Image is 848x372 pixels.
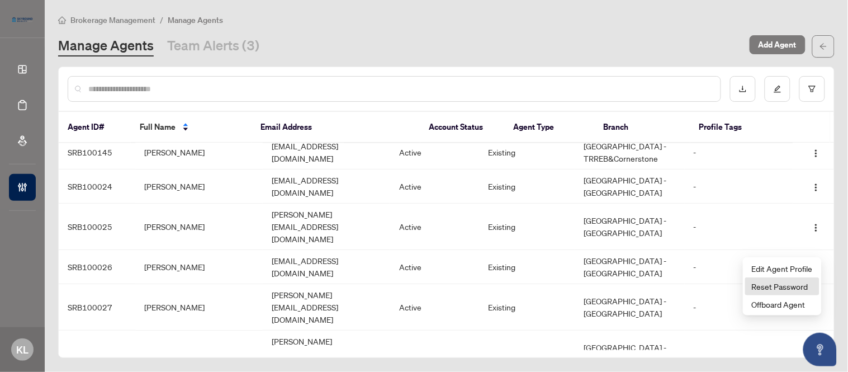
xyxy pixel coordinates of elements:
[160,13,163,26] li: /
[803,333,837,366] button: Open asap
[252,112,420,143] th: Email Address
[819,43,827,50] span: arrow-left
[263,135,390,169] td: [EMAIL_ADDRESS][DOMAIN_NAME]
[135,169,263,204] td: [PERSON_NAME]
[9,14,36,25] img: logo
[131,112,252,143] th: Full Name
[58,36,154,56] a: Manage Agents
[135,135,263,169] td: [PERSON_NAME]
[685,204,793,250] td: -
[59,250,135,284] td: SRB100026
[575,135,685,169] td: [GEOGRAPHIC_DATA] - TRREB&Cornerstone
[765,76,790,102] button: edit
[390,284,480,331] td: Active
[575,169,685,204] td: [GEOGRAPHIC_DATA] - [GEOGRAPHIC_DATA]
[575,204,685,250] td: [GEOGRAPHIC_DATA] - [GEOGRAPHIC_DATA]
[140,121,176,133] span: Full Name
[390,204,480,250] td: Active
[263,250,390,284] td: [EMAIL_ADDRESS][DOMAIN_NAME]
[59,284,135,331] td: SRB100027
[480,284,575,331] td: Existing
[690,112,793,143] th: Profile Tags
[58,16,66,24] span: home
[167,36,259,56] a: Team Alerts (3)
[799,76,825,102] button: filter
[750,35,806,54] button: Add Agent
[752,262,813,275] span: Edit Agent Profile
[504,112,595,143] th: Agent Type
[59,112,131,143] th: Agent ID#
[807,143,825,161] button: Logo
[263,284,390,331] td: [PERSON_NAME][EMAIL_ADDRESS][DOMAIN_NAME]
[812,223,821,232] img: Logo
[420,112,505,143] th: Account Status
[390,169,480,204] td: Active
[595,112,690,143] th: Branch
[685,250,793,284] td: -
[685,284,793,331] td: -
[752,280,813,293] span: Reset Password
[480,204,575,250] td: Existing
[480,250,575,284] td: Existing
[135,250,263,284] td: [PERSON_NAME]
[16,342,29,357] span: KL
[774,85,781,93] span: edit
[390,135,480,169] td: Active
[812,149,821,158] img: Logo
[730,76,756,102] button: download
[807,177,825,195] button: Logo
[70,15,155,25] span: Brokerage Management
[575,250,685,284] td: [GEOGRAPHIC_DATA] - [GEOGRAPHIC_DATA]
[135,284,263,331] td: [PERSON_NAME]
[752,298,813,310] span: Offboard Agent
[59,169,135,204] td: SRB100024
[575,284,685,331] td: [GEOGRAPHIC_DATA] - [GEOGRAPHIC_DATA]
[812,183,821,192] img: Logo
[685,169,793,204] td: -
[808,85,816,93] span: filter
[263,169,390,204] td: [EMAIL_ADDRESS][DOMAIN_NAME]
[685,135,793,169] td: -
[263,204,390,250] td: [PERSON_NAME][EMAIL_ADDRESS][DOMAIN_NAME]
[807,218,825,236] button: Logo
[59,204,135,250] td: SRB100025
[59,135,135,169] td: SRB100145
[135,204,263,250] td: [PERSON_NAME]
[480,135,575,169] td: Existing
[739,85,747,93] span: download
[759,36,797,54] span: Add Agent
[390,250,480,284] td: Active
[168,15,223,25] span: Manage Agents
[480,169,575,204] td: Existing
